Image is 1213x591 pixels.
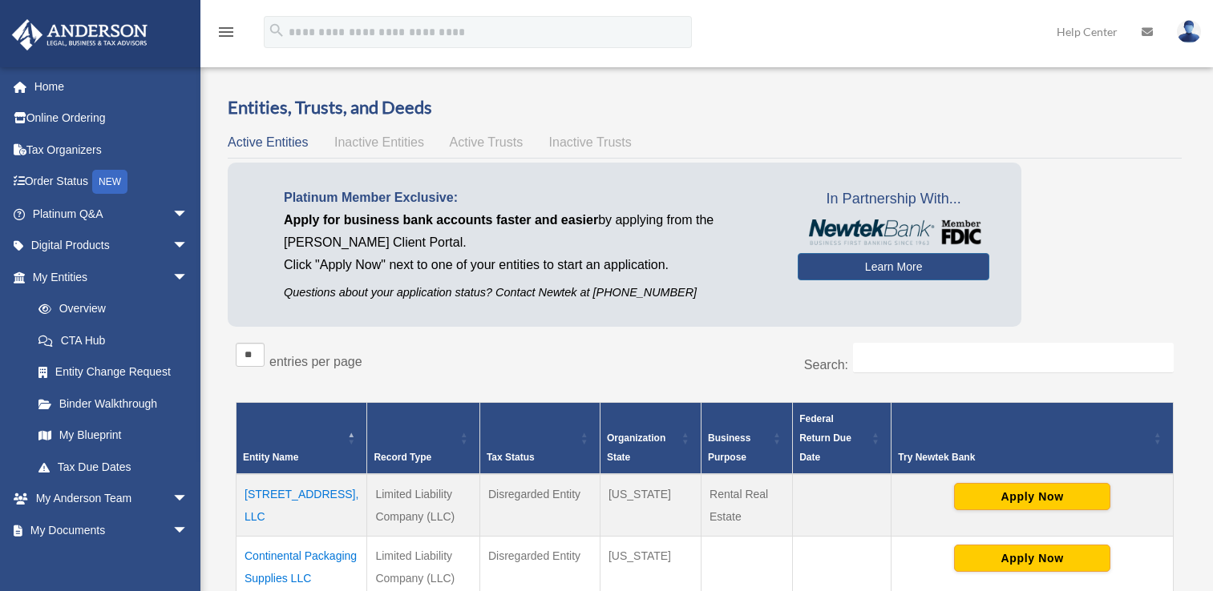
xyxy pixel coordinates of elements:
[954,483,1110,510] button: Apply Now
[367,474,480,537] td: Limited Liability Company (LLC)
[284,187,774,209] p: Platinum Member Exclusive:
[708,432,750,463] span: Business Purpose
[243,452,298,463] span: Entity Name
[284,283,774,303] p: Questions about your application status? Contact Newtek at [PHONE_NUMBER]
[172,483,204,516] span: arrow_drop_down
[479,474,600,537] td: Disregarded Entity
[228,95,1182,120] h3: Entities, Trusts, and Deeds
[374,452,431,463] span: Record Type
[216,22,236,42] i: menu
[22,388,204,420] a: Binder Walkthrough
[11,70,212,103] a: Home
[11,103,212,135] a: Online Ordering
[607,432,665,463] span: Organization State
[600,402,701,474] th: Organization State: Activate to sort
[479,402,600,474] th: Tax Status: Activate to sort
[798,187,989,212] span: In Partnership With...
[22,324,204,356] a: CTA Hub
[806,219,981,245] img: NewtekBankLogoSM.png
[284,209,774,254] p: by applying from the [PERSON_NAME] Client Portal.
[702,474,793,537] td: Rental Real Estate
[11,134,212,166] a: Tax Organizers
[487,452,535,463] span: Tax Status
[268,22,285,39] i: search
[172,261,204,294] span: arrow_drop_down
[898,448,1149,467] div: Try Newtek Bank
[228,135,308,149] span: Active Entities
[284,254,774,276] p: Click "Apply Now" next to one of your entities to start an application.
[892,402,1174,474] th: Try Newtek Bank : Activate to sort
[1177,20,1201,43] img: User Pic
[11,166,212,199] a: Order StatusNEW
[22,451,204,483] a: Tax Due Dates
[237,402,367,474] th: Entity Name: Activate to invert sorting
[793,402,892,474] th: Federal Return Due Date: Activate to sort
[799,413,851,463] span: Federal Return Due Date
[269,355,362,368] label: entries per page
[11,198,212,230] a: Platinum Q&Aarrow_drop_down
[702,402,793,474] th: Business Purpose: Activate to sort
[172,230,204,263] span: arrow_drop_down
[804,358,848,372] label: Search:
[22,293,196,325] a: Overview
[22,420,204,452] a: My Blueprint
[798,253,989,280] a: Learn More
[11,261,204,293] a: My Entitiesarrow_drop_down
[216,28,236,42] a: menu
[11,514,212,546] a: My Documentsarrow_drop_down
[549,135,632,149] span: Inactive Trusts
[367,402,480,474] th: Record Type: Activate to sort
[92,170,127,194] div: NEW
[7,19,152,50] img: Anderson Advisors Platinum Portal
[284,213,598,227] span: Apply for business bank accounts faster and easier
[11,483,212,515] a: My Anderson Teamarrow_drop_down
[600,474,701,537] td: [US_STATE]
[11,230,212,262] a: Digital Productsarrow_drop_down
[237,474,367,537] td: [STREET_ADDRESS], LLC
[334,135,424,149] span: Inactive Entities
[954,545,1110,572] button: Apply Now
[450,135,524,149] span: Active Trusts
[172,198,204,231] span: arrow_drop_down
[172,514,204,547] span: arrow_drop_down
[22,356,204,388] a: Entity Change Request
